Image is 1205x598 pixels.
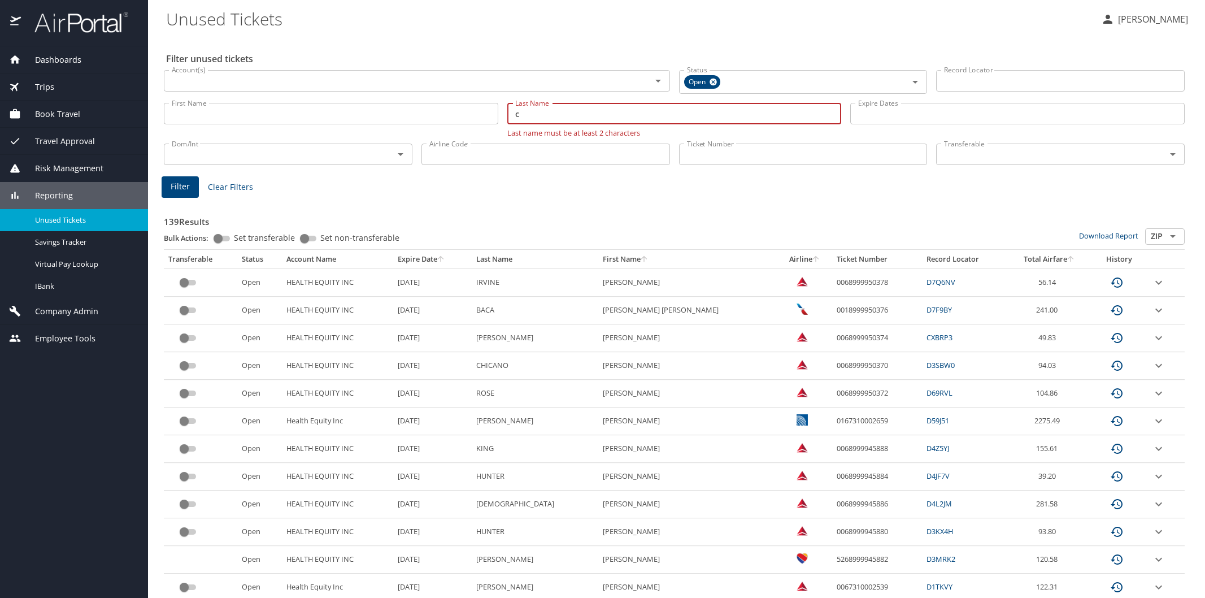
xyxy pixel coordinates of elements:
a: D7Q6NV [926,277,955,287]
button: expand row [1152,414,1165,428]
td: 0068999950378 [832,269,922,297]
td: [PERSON_NAME] [472,408,598,435]
td: Open [237,491,282,518]
a: Download Report [1079,231,1138,241]
span: Book Travel [21,108,80,120]
td: 241.00 [1007,297,1091,324]
span: Set non-transferable [320,234,399,242]
td: 0068999945880 [832,518,922,546]
span: Reporting [21,189,73,202]
img: Southwest Airlines [797,553,808,564]
td: [PERSON_NAME] [472,324,598,352]
td: BACA [472,297,598,324]
img: Delta Airlines [797,497,808,509]
td: 0018999950376 [832,297,922,324]
button: Open [393,146,408,162]
span: Dashboards [21,54,81,66]
td: Open [237,518,282,546]
th: Ticket Number [832,250,922,269]
td: 56.14 [1007,269,1091,297]
td: 39.20 [1007,463,1091,491]
td: [DATE] [393,297,471,324]
td: HUNTER [472,463,598,491]
td: HUNTER [472,518,598,546]
td: 281.58 [1007,491,1091,518]
td: [DATE] [393,463,471,491]
td: 94.03 [1007,352,1091,380]
td: IRVINE [472,269,598,297]
td: 49.83 [1007,324,1091,352]
a: D7F9BY [926,305,952,315]
button: sort [641,256,649,263]
div: Transferable [168,254,233,265]
span: Set transferable [234,234,295,242]
td: Open [237,546,282,574]
td: [PERSON_NAME] [598,491,777,518]
td: HEALTH EQUITY INC [282,269,394,297]
img: Delta Airlines [797,525,808,536]
td: 0068999950370 [832,352,922,380]
button: expand row [1152,470,1165,483]
img: Delta Airlines [797,387,808,398]
td: HEALTH EQUITY INC [282,352,394,380]
a: D4Z5YJ [926,443,949,453]
td: 104.86 [1007,380,1091,408]
td: [PERSON_NAME] [598,324,777,352]
a: D4L2JM [926,499,952,509]
td: [PERSON_NAME] [598,408,777,435]
td: 5268999945882 [832,546,922,574]
button: expand row [1152,580,1165,594]
a: D59J51 [926,415,949,426]
td: ROSE [472,380,598,408]
td: 0068999945888 [832,435,922,463]
a: D1TKVY [926,582,952,592]
span: Trips [21,81,54,93]
button: expand row [1152,497,1165,511]
td: [PERSON_NAME] [598,435,777,463]
p: [PERSON_NAME] [1115,12,1188,26]
td: [PERSON_NAME] [598,463,777,491]
a: D4JF7V [926,471,950,481]
td: HEALTH EQUITY INC [282,518,394,546]
td: 155.61 [1007,435,1091,463]
button: sort [437,256,445,263]
td: Open [237,324,282,352]
td: Open [237,435,282,463]
td: [DEMOGRAPHIC_DATA] [472,491,598,518]
a: CXBRP3 [926,332,952,343]
td: 93.80 [1007,518,1091,546]
button: sort [812,256,820,263]
span: Unused Tickets [35,215,134,226]
button: expand row [1152,553,1165,566]
span: Travel Approval [21,135,95,148]
td: [DATE] [393,518,471,546]
button: [PERSON_NAME] [1097,9,1193,29]
img: Delta Airlines [797,442,808,453]
td: CHICANO [472,352,598,380]
button: sort [1067,256,1075,263]
a: D3KX4H [926,526,953,536]
td: [DATE] [393,269,471,297]
span: Risk Management [21,162,103,175]
td: Open [237,408,282,435]
th: Airline [777,250,832,269]
span: Clear Filters [208,180,253,194]
td: Open [237,463,282,491]
td: HEALTH EQUITY INC [282,380,394,408]
td: [PERSON_NAME] [598,546,777,574]
td: 0068999950372 [832,380,922,408]
td: Open [237,269,282,297]
td: HEALTH EQUITY INC [282,435,394,463]
button: expand row [1152,442,1165,456]
button: expand row [1152,276,1165,289]
img: Delta Airlines [797,470,808,481]
td: Open [237,297,282,324]
td: [DATE] [393,491,471,518]
td: 0068999945886 [832,491,922,518]
th: History [1091,250,1147,269]
button: expand row [1152,387,1165,400]
img: United Airlines [797,414,808,426]
td: HEALTH EQUITY INC [282,324,394,352]
button: expand row [1152,304,1165,317]
button: Open [650,73,666,89]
